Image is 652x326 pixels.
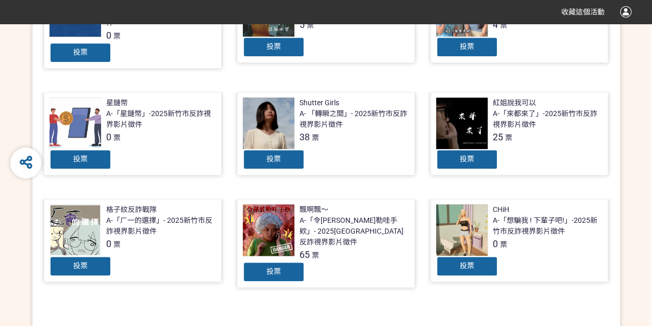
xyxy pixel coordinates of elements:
[430,199,608,282] a: CHiHA-「想騙我 ! 下輩子吧!」-2025新竹市反詐視界影片徵件0票投票
[106,97,128,108] div: 星鏈幣
[73,48,88,56] span: 投票
[106,30,111,41] span: 0
[44,92,222,175] a: 星鏈幣A-「星鏈幣」-2025新竹市反詐視界影片徵件0票投票
[266,267,281,275] span: 投票
[493,97,536,108] div: 紅姐說我可以
[500,240,507,249] span: 票
[299,204,328,215] div: 飄啊飄～
[73,262,88,270] span: 投票
[460,42,474,51] span: 投票
[266,155,281,163] span: 投票
[460,262,474,270] span: 投票
[299,108,409,130] div: A- 「轉瞬之間」- 2025新竹市反詐視界影片徵件
[493,215,603,237] div: A-「想騙我 ! 下輩子吧!」-2025新竹市反詐視界影片徵件
[299,249,310,260] span: 65
[113,134,121,142] span: 票
[106,215,216,237] div: A-「ㄏ一的選擇」- 2025新竹市反詐視界影片徵件
[493,108,603,130] div: A-「來都來了」-2025新竹市反詐視界影片徵件
[460,155,474,163] span: 投票
[493,238,498,249] span: 0
[113,240,121,249] span: 票
[312,251,319,259] span: 票
[500,21,507,29] span: 票
[113,32,121,40] span: 票
[312,134,319,142] span: 票
[505,134,512,142] span: 票
[493,19,498,30] span: 4
[493,204,509,215] div: CHiH
[561,8,605,16] span: 收藏這個活動
[299,215,409,248] div: A-「令[PERSON_NAME]勒哇手欸」- 2025[GEOGRAPHIC_DATA]反詐視界影片徵件
[299,19,305,30] span: 5
[299,97,339,108] div: Shutter Girls
[307,21,314,29] span: 票
[106,204,157,215] div: 格子紋反詐戰隊
[106,238,111,249] span: 0
[106,108,216,130] div: A-「星鏈幣」-2025新竹市反詐視界影片徵件
[430,92,608,175] a: 紅姐說我可以A-「來都來了」-2025新竹市反詐視界影片徵件25票投票
[237,199,415,288] a: 飄啊飄～A-「令[PERSON_NAME]勒哇手欸」- 2025[GEOGRAPHIC_DATA]反詐視界影片徵件65票投票
[299,132,310,142] span: 38
[44,199,222,282] a: 格子紋反詐戰隊A-「ㄏ一的選擇」- 2025新竹市反詐視界影片徵件0票投票
[493,132,503,142] span: 25
[106,132,111,142] span: 0
[237,92,415,175] a: Shutter GirlsA- 「轉瞬之間」- 2025新竹市反詐視界影片徵件38票投票
[73,155,88,163] span: 投票
[266,42,281,51] span: 投票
